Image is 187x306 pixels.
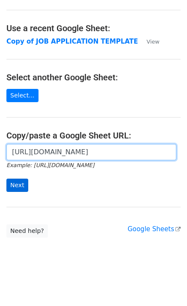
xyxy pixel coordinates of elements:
[6,23,181,33] h4: Use a recent Google Sheet:
[6,224,48,238] a: Need help?
[6,162,94,168] small: Example: [URL][DOMAIN_NAME]
[6,144,176,160] input: Paste your Google Sheet URL here
[138,38,160,45] a: View
[6,130,181,141] h4: Copy/paste a Google Sheet URL:
[6,89,39,102] a: Select...
[6,72,181,82] h4: Select another Google Sheet:
[147,38,160,45] small: View
[144,265,187,306] iframe: Chat Widget
[6,38,138,45] a: Copy of JOB APPLICATION TEMPLATE
[128,225,181,233] a: Google Sheets
[6,179,28,192] input: Next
